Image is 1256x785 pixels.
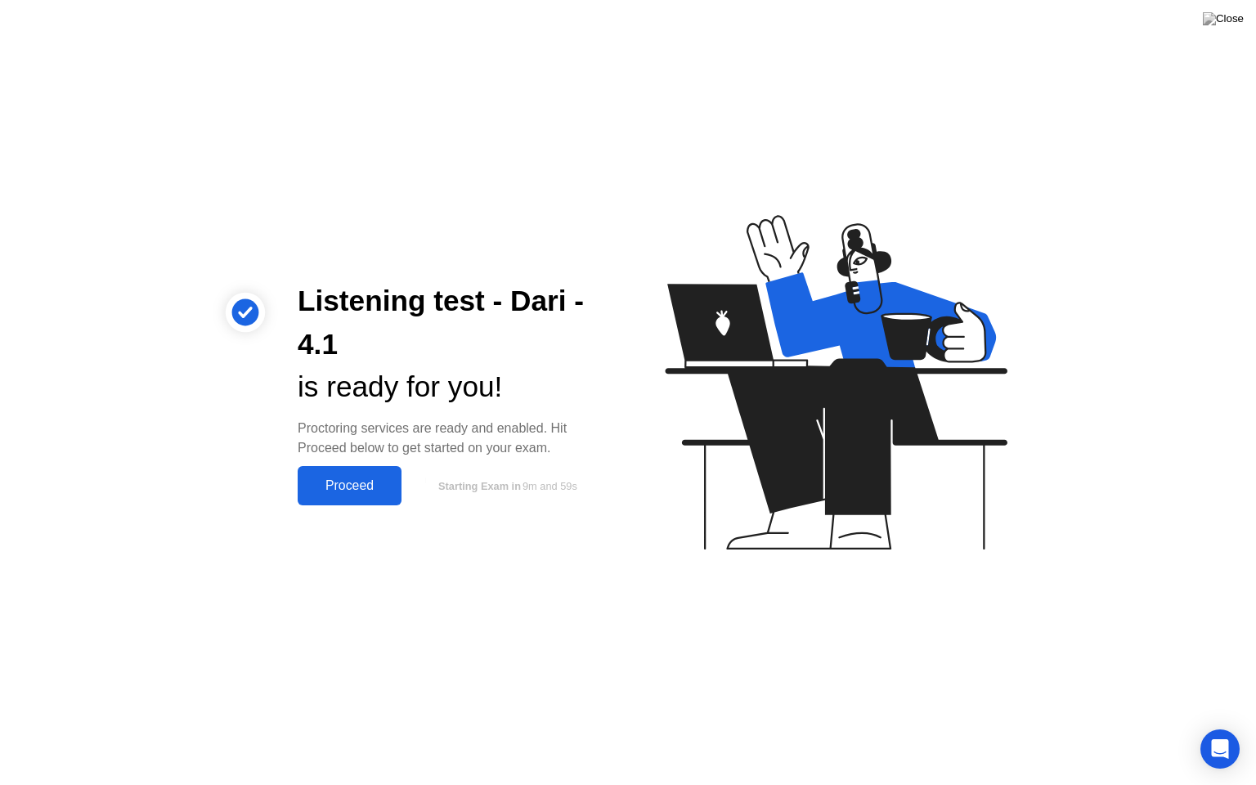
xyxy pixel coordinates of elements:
[1200,729,1240,769] div: Open Intercom Messenger
[523,480,577,492] span: 9m and 59s
[298,280,602,366] div: Listening test - Dari - 4.1
[410,470,602,501] button: Starting Exam in9m and 59s
[298,466,401,505] button: Proceed
[298,419,602,458] div: Proctoring services are ready and enabled. Hit Proceed below to get started on your exam.
[1203,12,1244,25] img: Close
[303,478,397,493] div: Proceed
[298,366,602,409] div: is ready for you!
